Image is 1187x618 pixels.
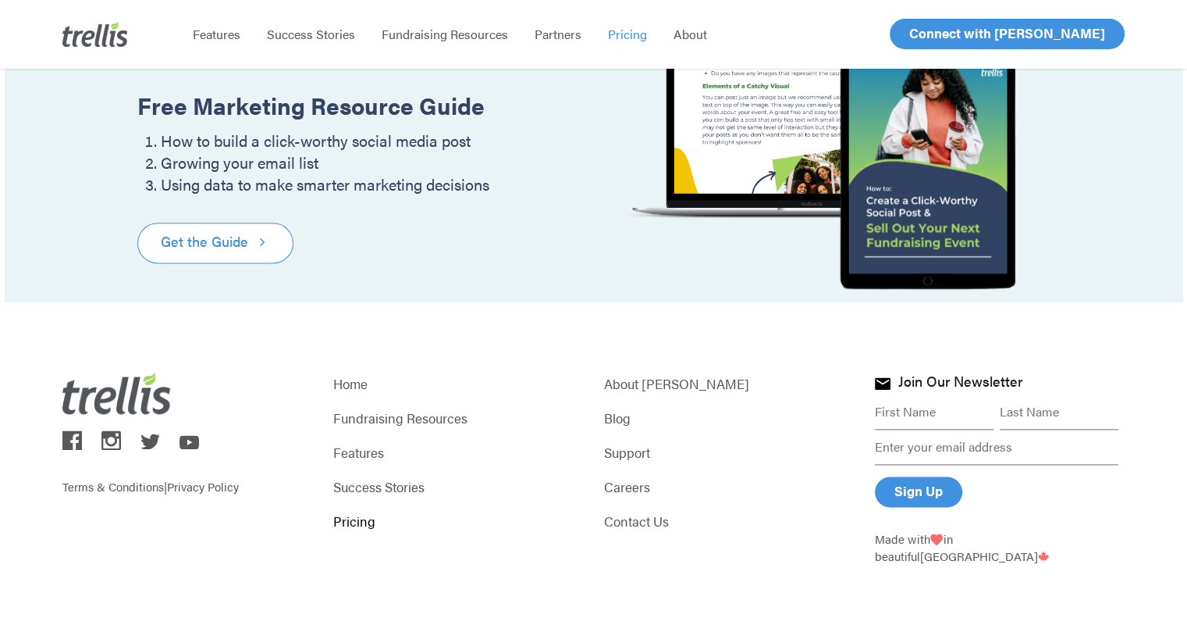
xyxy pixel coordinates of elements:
[62,22,128,47] img: Trellis
[909,23,1105,42] span: Connect with [PERSON_NAME]
[660,27,720,42] a: About
[62,455,312,495] p: |
[875,395,993,430] input: First Name
[267,25,355,43] span: Success Stories
[368,27,521,42] a: Fundraising Resources
[161,173,489,195] span: Using data to make smarter marketing decisions
[1000,395,1118,430] input: Last Name
[333,510,583,532] a: Pricing
[382,25,508,43] span: Fundraising Resources
[179,27,254,42] a: Features
[62,478,164,495] a: Terms & Conditions
[333,441,583,463] a: Features
[604,476,854,498] a: Careers
[673,25,707,43] span: About
[62,430,82,450] img: trellis on facebook
[254,27,368,42] a: Success Stories
[62,373,172,414] img: Trellis Logo
[604,441,854,463] a: Support
[190,66,237,77] span: Last name
[875,477,962,507] input: Sign Up
[193,25,240,43] span: Features
[535,25,581,43] span: Partners
[161,151,318,173] span: Growing your email list
[920,548,1049,564] span: [GEOGRAPHIC_DATA]
[875,377,890,390] img: Join Trellis Newsletter
[333,407,583,429] a: Fundraising Resources
[137,223,293,263] a: Get the Guide
[161,129,471,152] span: How to build a click-worthy social media post
[890,19,1125,49] a: Connect with [PERSON_NAME]
[333,373,583,395] a: Home
[137,88,485,122] strong: Free Marketing Resource Guide
[875,530,1125,565] p: Made with in beautiful
[604,407,854,429] a: Blog
[875,430,1118,465] input: Enter your email address
[101,430,121,450] img: trellis on instagram
[608,25,647,43] span: Pricing
[333,476,583,498] a: Success Stories
[604,510,854,532] a: Contact Us
[898,373,1022,394] h4: Join Our Newsletter
[930,534,943,545] img: Love From Trellis
[604,373,854,395] a: About [PERSON_NAME]
[161,230,248,252] span: Get the Guide
[1038,551,1049,563] img: Trellis - Canada
[595,27,660,42] a: Pricing
[167,478,239,495] a: Privacy Policy
[179,435,199,449] img: trellis on youtube
[140,434,160,449] img: trellis on twitter
[190,83,373,114] input: Your Last Name
[521,27,595,42] a: Partners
